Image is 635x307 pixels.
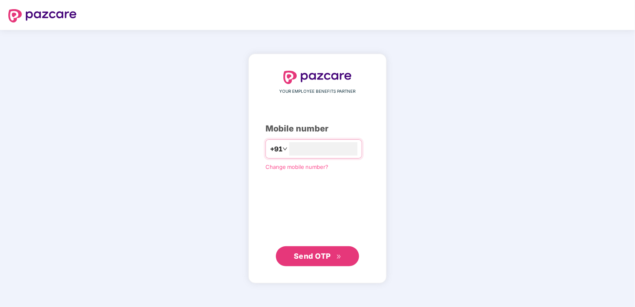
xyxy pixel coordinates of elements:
[294,252,331,260] span: Send OTP
[265,163,328,170] a: Change mobile number?
[283,71,352,84] img: logo
[8,9,77,22] img: logo
[336,254,342,260] span: double-right
[270,144,283,154] span: +91
[280,88,356,95] span: YOUR EMPLOYEE BENEFITS PARTNER
[265,122,370,135] div: Mobile number
[276,246,359,266] button: Send OTPdouble-right
[283,146,288,151] span: down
